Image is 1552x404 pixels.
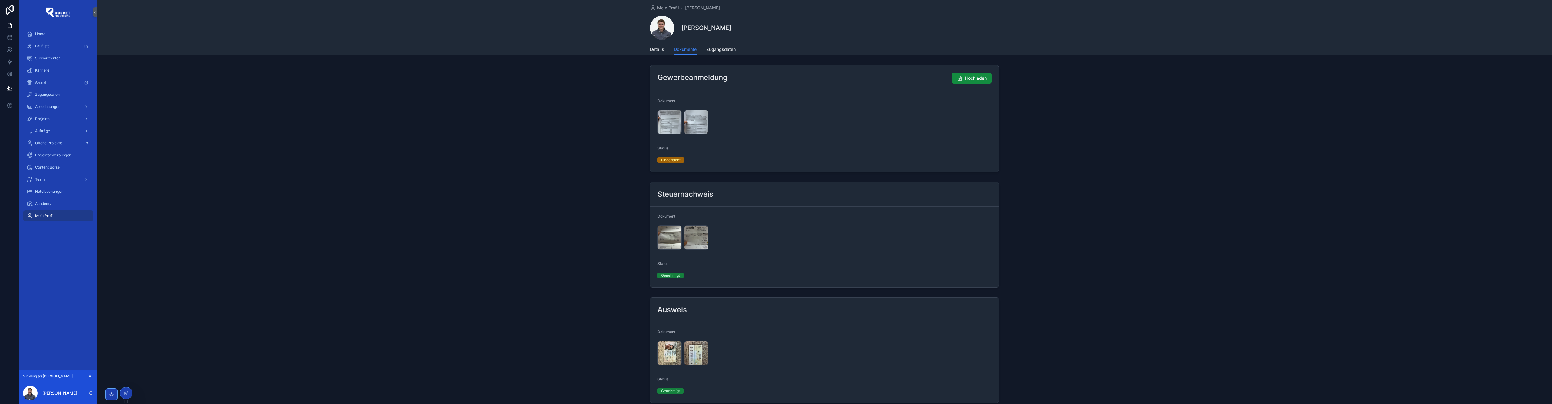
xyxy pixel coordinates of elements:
[661,388,680,394] div: Genehmigt
[23,113,93,124] a: Projekte
[35,165,60,170] span: Content Börse
[35,201,52,206] span: Academy
[657,5,679,11] span: Mein Profil
[650,46,664,52] span: Details
[35,32,45,36] span: Home
[657,377,668,381] span: Status
[35,141,62,145] span: Offene Projekte
[19,24,97,229] div: scrollable content
[674,44,697,55] a: Dokumente
[23,198,93,209] a: Academy
[35,116,50,121] span: Projekte
[23,28,93,39] a: Home
[681,24,731,32] h1: [PERSON_NAME]
[35,129,50,133] span: Aufträge
[23,65,93,76] a: Karriere
[35,44,50,48] span: Laufliste
[657,261,668,266] span: Status
[23,210,93,221] a: Mein Profil
[23,125,93,136] a: Aufträge
[82,139,90,147] div: 18
[23,101,93,112] a: Abrechnungen
[35,92,60,97] span: Zugangsdaten
[23,150,93,161] a: Projektbewerbungen
[657,98,675,103] span: Dokument
[706,46,736,52] span: Zugangsdaten
[23,374,73,379] span: Viewing as [PERSON_NAME]
[35,153,71,158] span: Projektbewerbungen
[23,77,93,88] a: Award
[650,5,679,11] a: Mein Profil
[23,41,93,52] a: Laufliste
[657,214,675,219] span: Dokument
[685,5,720,11] a: [PERSON_NAME]
[674,46,697,52] span: Dokumente
[35,189,63,194] span: Hotelbuchungen
[657,329,675,334] span: Dokument
[35,80,46,85] span: Award
[42,390,77,396] p: [PERSON_NAME]
[23,89,93,100] a: Zugangsdaten
[23,138,93,149] a: Offene Projekte18
[952,73,992,84] button: Hochladen
[965,75,987,81] span: Hochladen
[35,56,60,61] span: Supportcenter
[23,186,93,197] a: Hotelbuchungen
[35,177,45,182] span: Team
[46,7,70,17] img: App logo
[657,146,668,150] span: Status
[657,73,727,82] h2: Gewerbeanmeldung
[657,189,713,199] h2: Steuernachweis
[661,273,680,278] div: Genehmigt
[657,305,687,315] h2: Ausweis
[23,174,93,185] a: Team
[35,68,49,73] span: Karriere
[23,162,93,173] a: Content Börse
[661,157,681,163] div: Eingereicht
[650,44,664,56] a: Details
[706,44,736,56] a: Zugangsdaten
[35,213,54,218] span: Mein Profil
[35,104,60,109] span: Abrechnungen
[23,53,93,64] a: Supportcenter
